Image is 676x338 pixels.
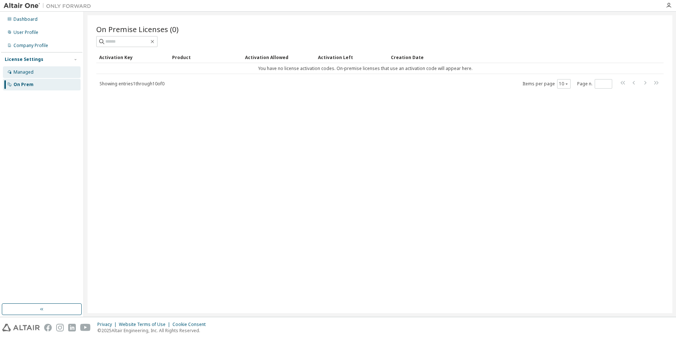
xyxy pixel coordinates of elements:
div: Activation Key [99,51,166,63]
p: © 2025 Altair Engineering, Inc. All Rights Reserved. [97,327,210,334]
div: Company Profile [13,43,48,48]
img: Altair One [4,2,95,9]
div: Dashboard [13,16,38,22]
td: You have no license activation codes. On-premise licenses that use an activation code will appear... [96,63,634,74]
div: On Prem [13,82,34,88]
img: facebook.svg [44,324,52,331]
div: Activation Left [318,51,385,63]
div: Managed [13,69,34,75]
img: youtube.svg [80,324,91,331]
span: Showing entries 1 through 10 of 0 [100,81,164,87]
div: License Settings [5,57,43,62]
div: Website Terms of Use [119,322,172,327]
div: Creation Date [391,51,632,63]
div: Cookie Consent [172,322,210,327]
span: Items per page [522,79,571,89]
img: altair_logo.svg [2,324,40,331]
div: Privacy [97,322,119,327]
img: linkedin.svg [68,324,76,331]
img: instagram.svg [56,324,64,331]
div: Activation Allowed [245,51,312,63]
span: Page n. [577,79,612,89]
button: 10 [559,81,569,87]
span: On Premise Licenses (0) [96,24,179,34]
div: User Profile [13,30,38,35]
div: Product [172,51,239,63]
